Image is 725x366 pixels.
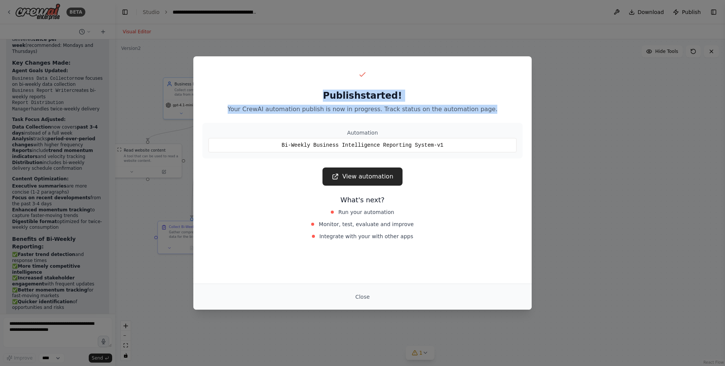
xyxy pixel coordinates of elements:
span: Monitor, test, evaluate and improve [319,220,413,228]
span: Integrate with your with other apps [319,233,413,240]
p: Your CrewAI automation publish is now in progress. Track status on the automation page. [202,105,523,114]
div: Bi-Weekly Business Intelligence Reporting System-v1 [208,138,517,152]
a: View automation [322,167,402,186]
button: Close [349,290,376,304]
div: Automation [208,129,517,136]
h2: Publish started! [202,90,523,102]
h3: What's next? [202,195,523,205]
span: Run your automation [338,208,394,216]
